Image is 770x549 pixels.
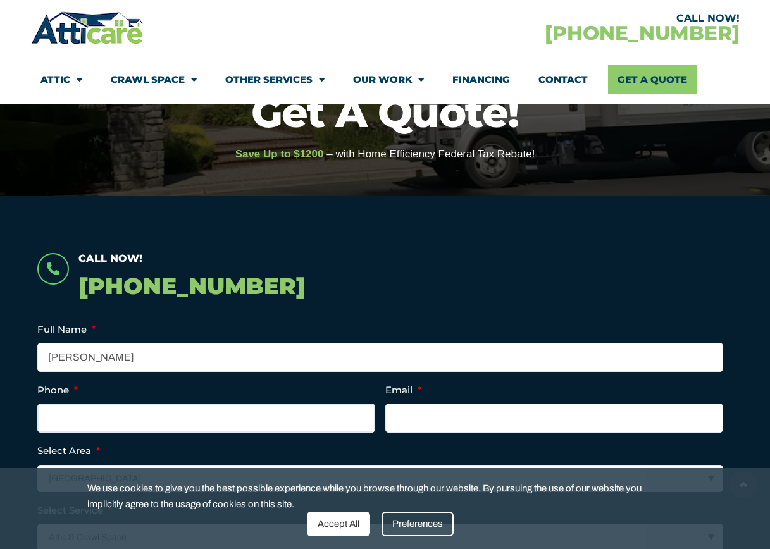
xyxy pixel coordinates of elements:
a: Other Services [225,65,325,94]
span: Save Up to $1200 [235,148,324,160]
div: CALL NOW! [385,13,740,23]
a: Financing [452,65,510,94]
label: Phone [37,384,78,397]
a: Contact [538,65,588,94]
a: Our Work [353,65,424,94]
label: Email [385,384,421,397]
span: We use cookies to give you the best possible experience while you browse through our website. By ... [87,481,673,512]
label: Full Name [37,323,96,336]
label: Select Area [37,445,100,457]
div: Preferences [382,512,454,536]
span: – with Home Efficiency Federal Tax Rebate! [326,148,535,160]
a: Attic [40,65,82,94]
a: Get A Quote [608,65,697,94]
div: Accept All [307,512,370,536]
h1: Get A Quote! [6,92,764,133]
span: Call Now! [78,252,142,264]
a: Crawl Space [111,65,197,94]
nav: Menu [40,65,730,94]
